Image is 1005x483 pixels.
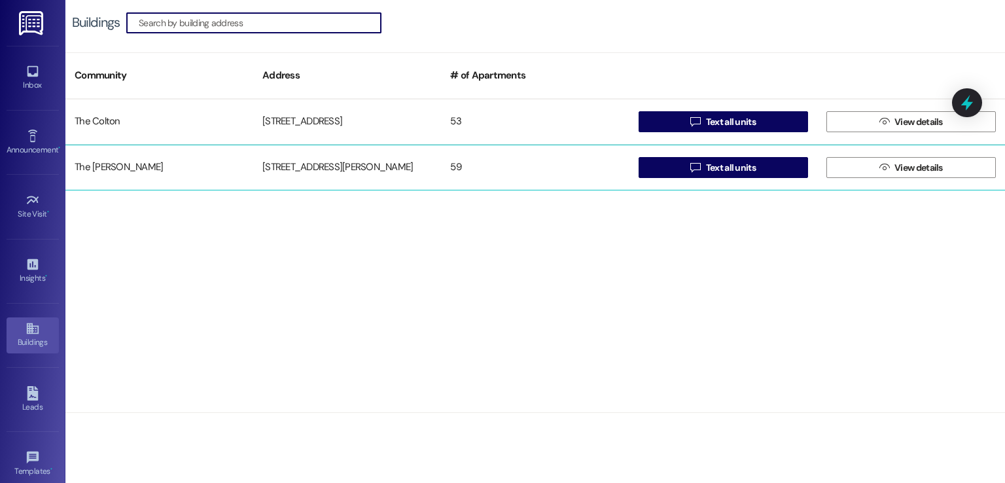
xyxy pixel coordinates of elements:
span: • [50,465,52,474]
span: Text all units [706,115,756,129]
a: Templates • [7,446,59,482]
button: Text all units [639,111,808,132]
a: Inbox [7,60,59,96]
button: View details [826,111,996,132]
a: Site Visit • [7,189,59,224]
div: [STREET_ADDRESS][PERSON_NAME] [253,154,441,181]
div: Address [253,60,441,92]
div: The [PERSON_NAME] [65,154,253,181]
span: View details [894,161,943,175]
span: • [47,207,49,217]
span: • [45,272,47,281]
a: Buildings [7,317,59,353]
i:  [690,116,700,127]
span: • [58,143,60,152]
a: Insights • [7,253,59,289]
div: The Colton [65,109,253,135]
div: Community [65,60,253,92]
span: Text all units [706,161,756,175]
div: 53 [441,109,629,135]
button: View details [826,157,996,178]
i:  [879,116,889,127]
button: Text all units [639,157,808,178]
img: ResiDesk Logo [19,11,46,35]
input: Search by building address [139,14,381,32]
a: Leads [7,382,59,418]
i:  [690,162,700,173]
div: 59 [441,154,629,181]
span: View details [894,115,943,129]
div: Buildings [72,16,120,29]
div: # of Apartments [441,60,629,92]
i:  [879,162,889,173]
div: [STREET_ADDRESS] [253,109,441,135]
